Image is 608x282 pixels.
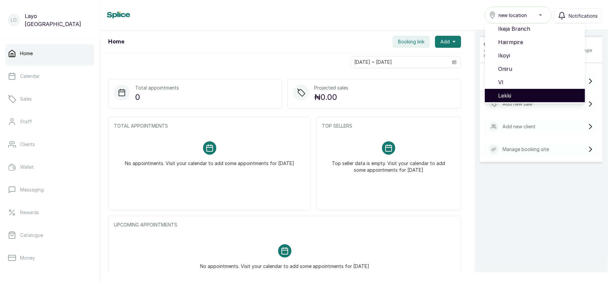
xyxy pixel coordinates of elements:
[5,90,94,108] a: Sales
[440,38,450,45] span: Add
[315,91,349,103] p: ₦0.00
[498,92,580,100] span: Lekki
[498,78,580,86] span: VI
[135,91,179,103] p: 0
[135,85,179,91] p: Total appointments
[5,203,94,222] a: Rewards
[498,12,527,19] span: new location
[20,118,32,125] p: Staff
[485,23,585,104] ul: new location
[498,25,580,33] span: Ikeja Branch
[498,65,580,73] span: Oniru
[20,96,32,102] p: Sales
[393,36,430,48] button: Booking link
[25,12,92,28] p: Layo [GEOGRAPHIC_DATA]
[554,8,601,23] button: Notifications
[452,60,457,64] svg: calendar
[502,146,549,153] p: Manage booking site
[351,56,448,68] input: Select date
[114,123,305,129] p: TOTAL APPOINTMENTS
[484,48,599,58] p: Add appointments, sales, or clients quickly with a single tap.
[20,255,35,261] p: Money
[20,50,33,57] p: Home
[5,135,94,154] a: Clients
[498,38,580,46] span: Hairmpire
[569,12,598,19] span: Notifications
[20,164,34,170] p: Wallet
[20,141,35,148] p: Clients
[502,123,536,130] p: Add new client
[435,36,461,48] button: Add
[5,67,94,86] a: Calendar
[108,38,124,46] h1: Home
[125,155,294,167] p: No appointments. Visit your calendar to add some appointments for [DATE]
[330,155,447,173] p: Top seller data is empty. Visit your calendar to add some appointments for [DATE]
[20,232,43,239] p: Catalogue
[5,249,94,267] a: Money
[502,101,532,107] p: Add new sale
[20,209,39,216] p: Rewards
[398,38,424,45] span: Booking link
[5,44,94,63] a: Home
[5,226,94,245] a: Catalogue
[5,180,94,199] a: Messaging
[5,158,94,176] a: Wallet
[200,258,369,270] p: No appointments. Visit your calendar to add some appointments for [DATE]
[11,17,17,23] p: LO
[5,112,94,131] a: Staff
[485,7,552,23] button: new location
[20,186,44,193] p: Messaging
[315,85,349,91] p: Projected sales
[484,41,599,48] p: Quick Actions
[498,51,580,59] span: Ikoyi
[114,222,455,228] p: UPCOMING APPOINTMENTS
[322,123,455,129] p: TOP SELLERS
[20,73,40,80] p: Calendar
